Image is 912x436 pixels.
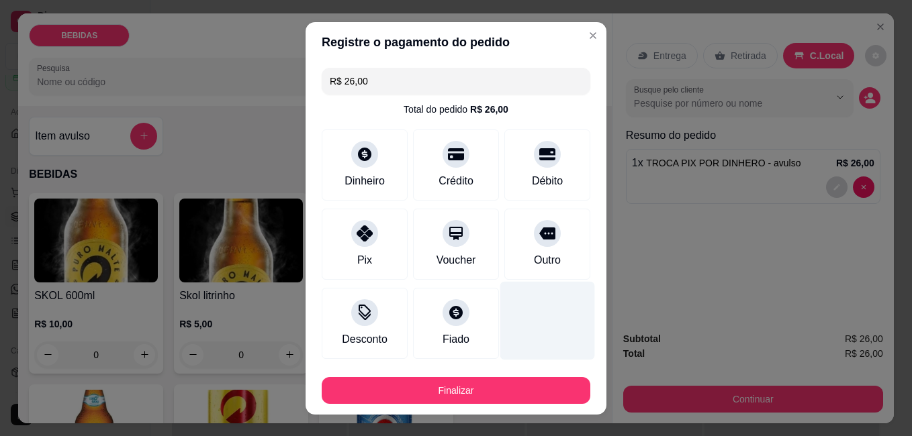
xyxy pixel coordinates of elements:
[439,173,473,189] div: Crédito
[330,68,582,95] input: Ex.: hambúrguer de cordeiro
[345,173,385,189] div: Dinheiro
[470,103,508,116] div: R$ 26,00
[322,377,590,404] button: Finalizar
[582,25,604,46] button: Close
[357,252,372,268] div: Pix
[437,252,476,268] div: Voucher
[534,252,561,268] div: Outro
[443,331,469,347] div: Fiado
[306,22,606,62] header: Registre o pagamento do pedido
[342,331,387,347] div: Desconto
[404,103,508,116] div: Total do pedido
[532,173,563,189] div: Débito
